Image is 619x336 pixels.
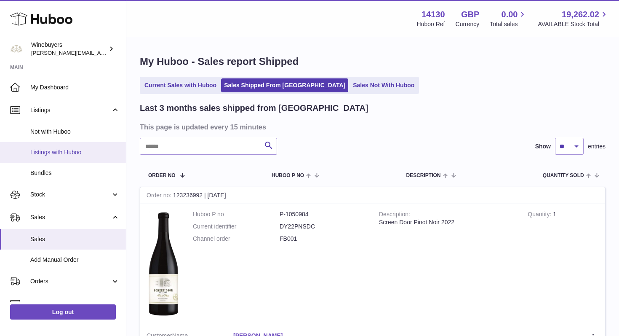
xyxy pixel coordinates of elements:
div: Currency [456,20,480,28]
span: entries [588,142,606,151]
span: Description [406,173,440,178]
span: Total sales [490,20,527,28]
span: My Dashboard [30,83,120,91]
span: Not with Huboo [30,128,120,136]
strong: Order no [147,192,173,201]
h3: This page is updated every 15 minutes [140,122,603,132]
span: Orders [30,277,111,285]
strong: Description [379,211,410,220]
strong: GBP [461,9,479,20]
div: Winebuyers [31,41,107,57]
span: Quantity Sold [543,173,584,178]
span: [PERSON_NAME][EMAIL_ADDRESS][DOMAIN_NAME] [31,49,169,56]
img: 1752080432.jpg [147,210,180,317]
img: peter@winebuyers.com [10,43,23,55]
a: Current Sales with Huboo [141,78,219,92]
span: Order No [148,173,176,178]
a: Log out [10,304,116,320]
dd: DY22PNSDC [280,223,366,231]
span: Stock [30,191,111,199]
h2: Last 3 months sales shipped from [GEOGRAPHIC_DATA] [140,102,368,114]
div: Huboo Ref [417,20,445,28]
a: 0.00 Total sales [490,9,527,28]
label: Show [535,142,551,151]
dd: FB001 [280,235,366,243]
span: 19,262.02 [562,9,599,20]
a: 19,262.02 AVAILABLE Stock Total [538,9,609,28]
span: Bundles [30,169,120,177]
span: Huboo P no [272,173,304,178]
span: 0.00 [502,9,518,20]
div: 123236992 | [DATE] [140,187,605,204]
dt: Huboo P no [193,210,280,218]
td: 1 [521,204,605,325]
strong: 14130 [422,9,445,20]
a: Sales Shipped From [GEOGRAPHIC_DATA] [221,78,348,92]
span: Listings with Huboo [30,148,120,156]
span: Listings [30,106,111,114]
dd: P-1050984 [280,210,366,218]
span: AVAILABLE Stock Total [538,20,609,28]
dt: Channel order [193,235,280,243]
span: Usage [30,300,120,308]
dt: Current identifier [193,223,280,231]
h1: My Huboo - Sales report Shipped [140,55,606,68]
span: Add Manual Order [30,256,120,264]
span: Sales [30,213,111,221]
a: Sales Not With Huboo [350,78,417,92]
strong: Quantity [528,211,553,220]
div: Screen Door Pinot Noir 2022 [379,218,515,226]
span: Sales [30,235,120,243]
